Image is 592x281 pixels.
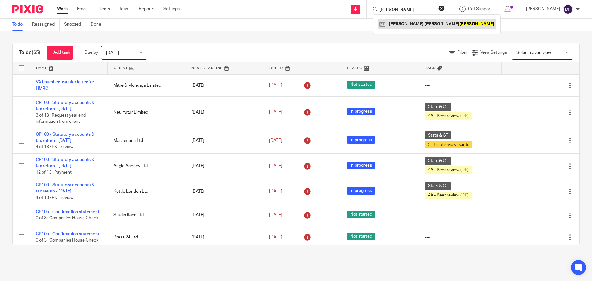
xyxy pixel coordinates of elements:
span: [DATE] [269,83,282,88]
span: Stats & CT [425,182,451,190]
td: [DATE] [185,153,263,179]
td: [DATE] [185,74,263,96]
span: 4A - Peer review (DP) [425,192,472,199]
span: 4A - Peer review (DP) [425,112,472,120]
span: 0 of 3 · Companies House Check [36,216,98,221]
span: 4 of 13 · P&L review [36,145,73,149]
button: Clear [438,5,445,11]
a: CP100 - Statutory accounts & tax return - [DATE] [36,158,94,168]
span: In progress [347,162,375,169]
a: Work [57,6,68,12]
td: [DATE] [185,226,263,248]
span: [DATE] [269,164,282,168]
span: [DATE] [269,213,282,217]
span: Not started [347,81,375,89]
a: Snoozed [64,19,86,31]
td: Angle Agency Ltd [107,153,185,179]
span: Not started [347,233,375,240]
span: Not started [347,211,375,218]
span: [DATE] [269,138,282,143]
span: 5 - Final review points [425,141,472,148]
a: CP100 - Statutory accounts & tax return - [DATE] [36,132,94,143]
p: [PERSON_NAME] [526,6,560,12]
a: Reassigned [32,19,60,31]
p: Due by [84,49,98,56]
span: 4A - Peer review (DP) [425,166,472,174]
a: CP105 - Confirmation statement [36,232,99,236]
a: CP100 - Statutory accounts & tax return - [DATE] [36,183,94,193]
span: Filter [457,50,467,55]
td: Neu Futur Limited [107,96,185,128]
span: In progress [347,136,375,144]
td: Mitre & Mondays Limited [107,74,185,96]
span: 3 of 13 · Request year end information from client [36,113,86,124]
div: --- [425,234,495,240]
span: Stats & CT [425,157,451,165]
h1: To do [19,49,40,56]
span: View Settings [480,50,507,55]
td: Marzamemi Ltd [107,128,185,153]
span: [DATE] [106,51,119,55]
td: [DATE] [185,96,263,128]
div: --- [425,212,495,218]
a: CP100 - Statutory accounts & tax return - [DATE] [36,101,94,111]
span: In progress [347,187,375,195]
img: Pixie [12,5,43,13]
span: [DATE] [269,110,282,114]
a: Email [77,6,87,12]
a: Team [119,6,129,12]
span: Select saved view [516,51,551,55]
span: [DATE] [269,235,282,239]
td: [DATE] [185,128,263,153]
span: Stats & CT [425,103,451,111]
span: [DATE] [269,189,282,194]
span: 0 of 3 · Companies House Check [36,238,98,242]
td: Press 24 Ltd [107,226,185,248]
a: Clients [97,6,110,12]
span: 4 of 13 · P&L review [36,196,73,200]
input: Search [379,7,434,13]
span: In progress [347,108,375,115]
a: To do [12,19,27,31]
span: Get Support [468,7,492,11]
a: + Add task [47,46,73,60]
a: VAT number transfer letter for HMRC [36,80,94,90]
span: Tags [425,66,436,70]
td: [DATE] [185,204,263,226]
span: Stats & CT [425,131,451,139]
td: Studio Itaca Ltd [107,204,185,226]
img: svg%3E [563,4,573,14]
a: CP105 - Confirmation statement [36,210,99,214]
div: --- [425,82,495,89]
span: 12 of 13 · Payment [36,170,72,175]
a: Done [91,19,106,31]
a: Reports [139,6,154,12]
a: Settings [163,6,180,12]
td: [DATE] [185,179,263,204]
span: (65) [32,50,40,55]
td: Kettle London Ltd [107,179,185,204]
